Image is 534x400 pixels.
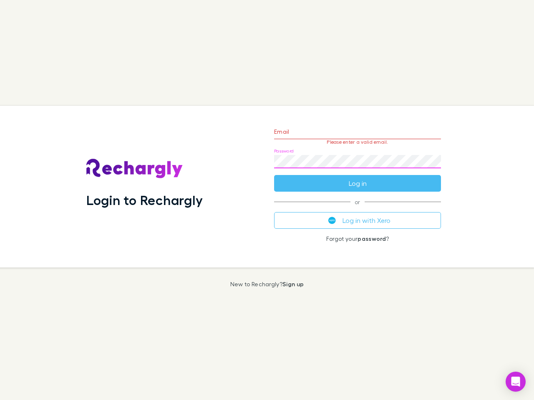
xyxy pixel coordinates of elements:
[274,175,441,192] button: Log in
[230,281,304,287] p: New to Rechargly?
[274,148,294,154] label: Password
[282,280,304,287] a: Sign up
[86,192,203,208] h1: Login to Rechargly
[274,212,441,229] button: Log in with Xero
[274,139,441,145] p: Please enter a valid email.
[358,235,386,242] a: password
[86,159,183,179] img: Rechargly's Logo
[274,235,441,242] p: Forgot your ?
[328,217,336,224] img: Xero's logo
[506,372,526,392] div: Open Intercom Messenger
